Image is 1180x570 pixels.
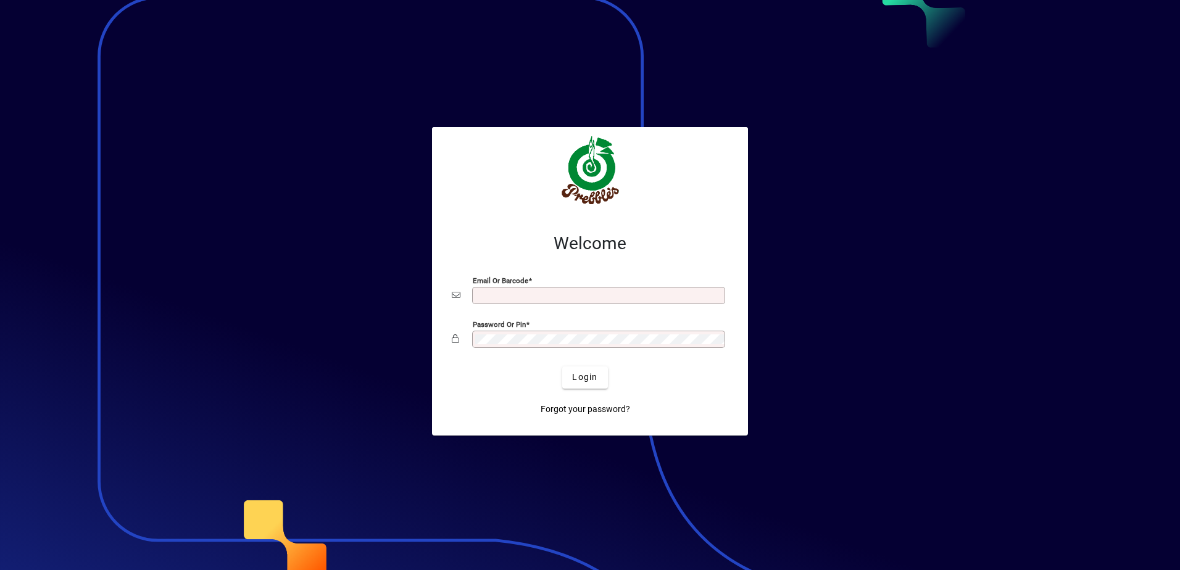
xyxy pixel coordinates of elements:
a: Forgot your password? [536,399,635,421]
mat-label: Password or Pin [473,320,526,328]
mat-label: Email or Barcode [473,276,528,284]
h2: Welcome [452,233,728,254]
button: Login [562,366,607,389]
span: Forgot your password? [541,403,630,416]
span: Login [572,371,597,384]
